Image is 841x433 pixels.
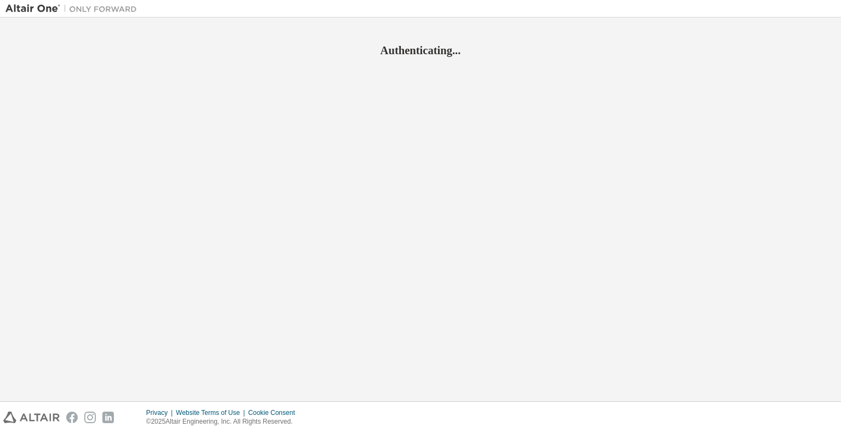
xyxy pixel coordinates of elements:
div: Privacy [146,408,176,417]
img: facebook.svg [66,412,78,423]
img: instagram.svg [84,412,96,423]
div: Cookie Consent [248,408,301,417]
div: Website Terms of Use [176,408,248,417]
h2: Authenticating... [5,43,836,57]
img: altair_logo.svg [3,412,60,423]
p: © 2025 Altair Engineering, Inc. All Rights Reserved. [146,417,302,426]
img: Altair One [5,3,142,14]
img: linkedin.svg [102,412,114,423]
